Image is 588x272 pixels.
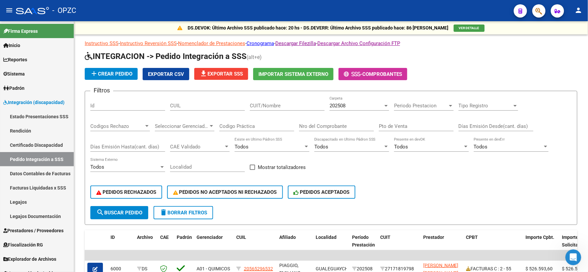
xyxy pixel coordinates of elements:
[200,70,207,78] mat-icon: file_download
[167,186,283,199] button: PEDIDOS NO ACEPTADOS NI RECHAZADOS
[85,68,138,80] button: Crear Pedido
[575,6,583,14] mat-icon: person
[96,210,142,216] span: Buscar Pedido
[394,144,408,150] span: Todos
[423,235,444,240] span: Prestador
[394,103,448,109] span: Periodo Prestacion
[3,42,20,49] span: Inicio
[178,40,245,46] a: Nomenclador de Prestaciones
[197,235,223,240] span: Gerenciador
[134,230,158,259] datatable-header-cell: Archivo
[197,266,230,271] span: A01 - QUIMICOS
[466,235,478,240] span: CPBT
[258,71,328,77] span: Importar Sistema Externo
[90,206,148,219] button: Buscar Pedido
[90,164,104,170] span: Todos
[464,230,523,259] datatable-header-cell: CPBT
[279,235,296,240] span: Afiliado
[3,56,27,63] span: Reportes
[148,71,184,77] span: Exportar CSV
[194,230,234,259] datatable-header-cell: Gerenciador
[5,6,13,14] mat-icon: menu
[159,210,207,216] span: Borrar Filtros
[459,103,512,109] span: Tipo Registro
[562,235,584,247] span: Importe Solicitado
[108,230,134,259] datatable-header-cell: ID
[235,144,249,150] span: Todos
[459,26,479,30] span: VER DETALLE
[288,186,356,199] button: PEDIDOS ACEPTADOS
[96,208,104,216] mat-icon: search
[253,68,334,80] button: Importar Sistema Externo
[90,86,113,95] h3: Filtros
[313,230,349,259] datatable-header-cell: Localidad
[565,249,581,265] iframe: Intercom live chat
[3,227,64,234] span: Prestadores / Proveedores
[137,235,153,240] span: Archivo
[352,235,375,247] span: Período Prestación
[474,144,488,150] span: Todos
[154,206,213,219] button: Borrar Filtros
[349,230,378,259] datatable-header-cell: Período Prestación
[3,99,65,106] span: Integración (discapacidad)
[523,230,560,259] datatable-header-cell: Importe Cpbt.
[454,25,485,32] button: VER DETALLE
[85,40,577,47] p: - - - - -
[236,235,246,240] span: CUIL
[173,189,277,195] span: PEDIDOS NO ACEPTADOS NI RECHAZADOS
[380,235,390,240] span: CUIT
[155,123,208,129] span: Seleccionar Gerenciador
[244,266,273,271] span: 20565296532
[159,208,167,216] mat-icon: delete
[316,235,337,240] span: Localidad
[294,189,350,195] span: PEDIDOS ACEPTADOS
[3,84,24,92] span: Padrón
[188,24,448,31] p: DS.DEVOK: Último Archivo SSS publicado hace: 20 hs - DS.DEVERR: Último Archivo SSS publicado hace...
[85,52,247,61] span: INTEGRACION -> Pedido Integración a SSS
[96,189,156,195] span: PEDIDOS RECHAZADOS
[3,70,25,78] span: Sistema
[194,68,248,80] button: Exportar SSS
[277,230,313,259] datatable-header-cell: Afiliado
[258,163,306,171] span: Mostrar totalizadores
[90,186,162,199] button: PEDIDOS RECHAZADOS
[362,71,402,77] span: Comprobantes
[378,230,421,259] datatable-header-cell: CUIT
[158,230,174,259] datatable-header-cell: CAE
[160,235,169,240] span: CAE
[339,68,407,80] button: -Comprobantes
[90,71,132,77] span: Crear Pedido
[247,54,262,60] span: (alt+e)
[317,40,400,46] a: Descargar Archivo Configuración FTP
[275,40,316,46] a: Descargar Filezilla
[526,235,555,240] span: Importe Cpbt.
[85,40,118,46] a: Instructivo SSS
[247,40,274,46] a: Cronograma
[3,27,38,35] span: Firma Express
[234,230,277,259] datatable-header-cell: CUIL
[177,235,192,240] span: Padrón
[344,71,362,77] span: -
[174,230,194,259] datatable-header-cell: Padrón
[200,71,243,77] span: Exportar SSS
[52,3,76,18] span: - OPZC
[421,230,464,259] datatable-header-cell: Prestador
[143,68,189,80] button: Exportar CSV
[3,241,43,248] span: Fiscalización RG
[111,235,115,240] span: ID
[526,266,553,271] span: $ 526.593,60
[90,123,144,129] span: Codigos Rechazo
[330,103,345,109] span: 202508
[316,266,351,271] span: GUALEGUAYCHU
[170,144,224,150] span: CAE Validado
[90,70,98,78] mat-icon: add
[120,40,177,46] a: Instructivo Reversión SSS
[314,144,328,150] span: Todos
[3,255,56,263] span: Explorador de Archivos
